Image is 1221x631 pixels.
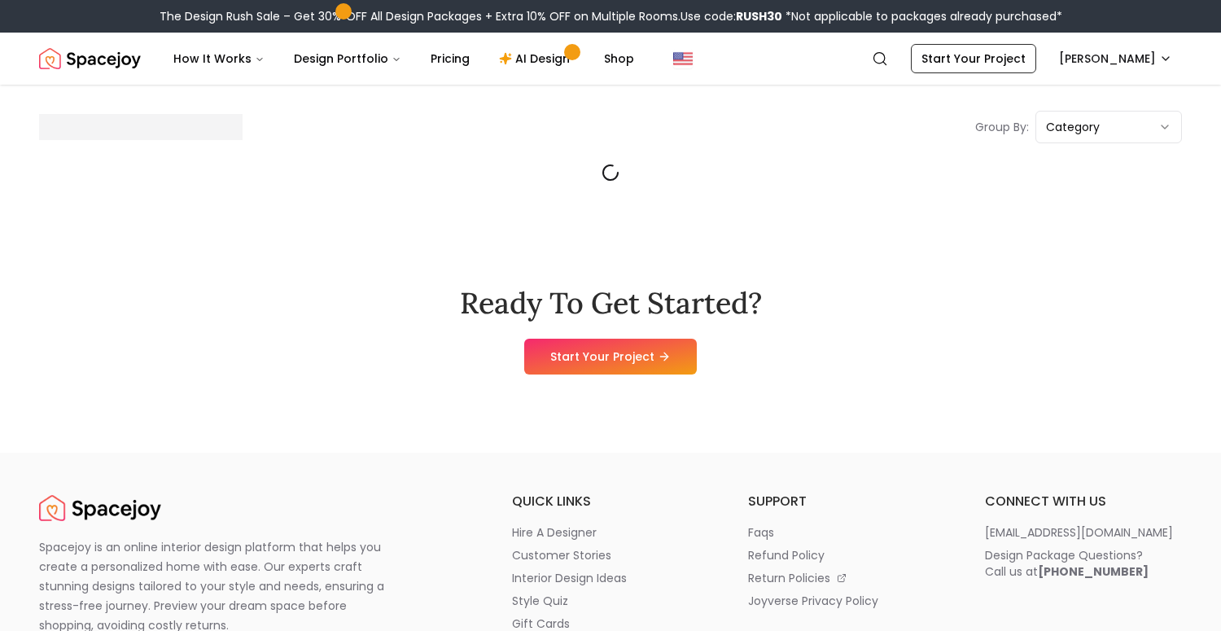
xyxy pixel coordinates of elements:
p: interior design ideas [512,570,627,586]
a: Start Your Project [524,339,697,375]
nav: Main [160,42,647,75]
a: Design Package Questions?Call us at[PHONE_NUMBER] [985,547,1182,580]
span: Use code: [681,8,782,24]
a: style quiz [512,593,709,609]
span: *Not applicable to packages already purchased* [782,8,1062,24]
h6: connect with us [985,492,1182,511]
button: How It Works [160,42,278,75]
img: Spacejoy Logo [39,42,141,75]
p: joyverse privacy policy [748,593,878,609]
a: [EMAIL_ADDRESS][DOMAIN_NAME] [985,524,1182,541]
p: [EMAIL_ADDRESS][DOMAIN_NAME] [985,524,1173,541]
button: [PERSON_NAME] [1049,44,1182,73]
button: Design Portfolio [281,42,414,75]
p: hire a designer [512,524,597,541]
p: faqs [748,524,774,541]
h6: support [748,492,945,511]
b: [PHONE_NUMBER] [1038,563,1149,580]
a: interior design ideas [512,570,709,586]
a: return policies [748,570,945,586]
div: Design Package Questions? Call us at [985,547,1149,580]
a: joyverse privacy policy [748,593,945,609]
a: refund policy [748,547,945,563]
a: hire a designer [512,524,709,541]
a: Spacejoy [39,492,161,524]
a: Pricing [418,42,483,75]
a: Shop [591,42,647,75]
a: Start Your Project [911,44,1036,73]
b: RUSH30 [736,8,782,24]
img: Spacejoy Logo [39,492,161,524]
a: faqs [748,524,945,541]
h2: Ready To Get Started? [460,287,762,319]
nav: Global [39,33,1182,85]
p: Group By: [975,119,1029,135]
p: return policies [748,570,830,586]
p: refund policy [748,547,825,563]
p: style quiz [512,593,568,609]
div: The Design Rush Sale – Get 30% OFF All Design Packages + Extra 10% OFF on Multiple Rooms. [160,8,1062,24]
h6: quick links [512,492,709,511]
a: Spacejoy [39,42,141,75]
a: AI Design [486,42,588,75]
img: United States [673,49,693,68]
p: customer stories [512,547,611,563]
a: customer stories [512,547,709,563]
